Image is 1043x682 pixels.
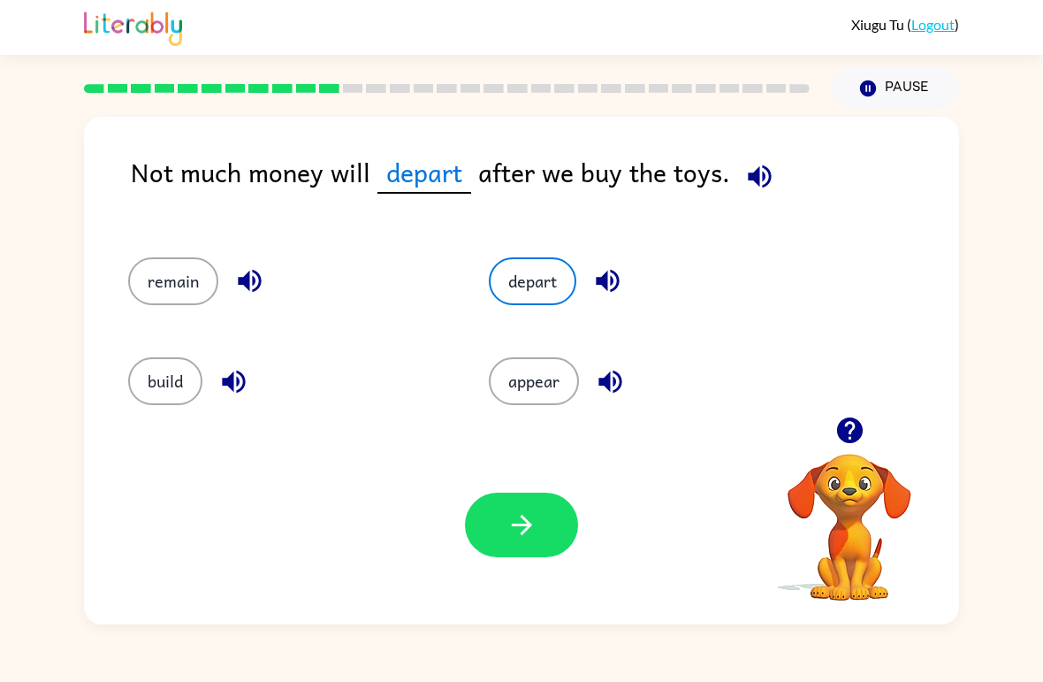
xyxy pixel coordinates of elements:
button: appear [489,357,579,405]
div: ( ) [851,16,959,33]
video: Your browser must support playing .mp4 files to use Literably. Please try using another browser. [761,426,938,603]
span: Xiugu Tu [851,16,907,33]
img: Literably [84,7,182,46]
button: Pause [831,68,959,109]
button: depart [489,257,576,305]
span: depart [377,152,471,194]
button: remain [128,257,218,305]
a: Logout [911,16,955,33]
button: build [128,357,202,405]
div: Not much money will after we buy the toys. [131,152,959,222]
